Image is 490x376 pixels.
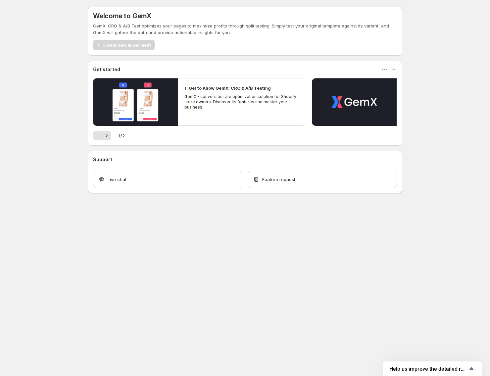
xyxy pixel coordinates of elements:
[102,131,111,140] button: Next
[93,66,120,73] h3: Get started
[118,132,125,139] span: 1 / 2
[93,23,397,36] p: GemX: CRO & A/B Test optimizes your pages to maximize profits through split testing. Simply test ...
[93,78,178,126] button: Play video
[184,85,271,91] h2: 1. Get to Know GemX: CRO & A/B Testing
[108,176,126,183] span: Live chat
[93,156,112,163] h3: Support
[93,12,151,20] h5: Welcome to GemX
[184,94,298,110] p: GemX - conversion rate optimization solution for Shopify store owners. Discover its features and ...
[93,131,111,140] nav: Pagination
[389,366,467,372] span: Help us improve the detailed report for A/B campaigns
[312,78,397,126] button: Play video
[262,176,295,183] span: Feature request
[389,365,475,373] button: Show survey - Help us improve the detailed report for A/B campaigns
